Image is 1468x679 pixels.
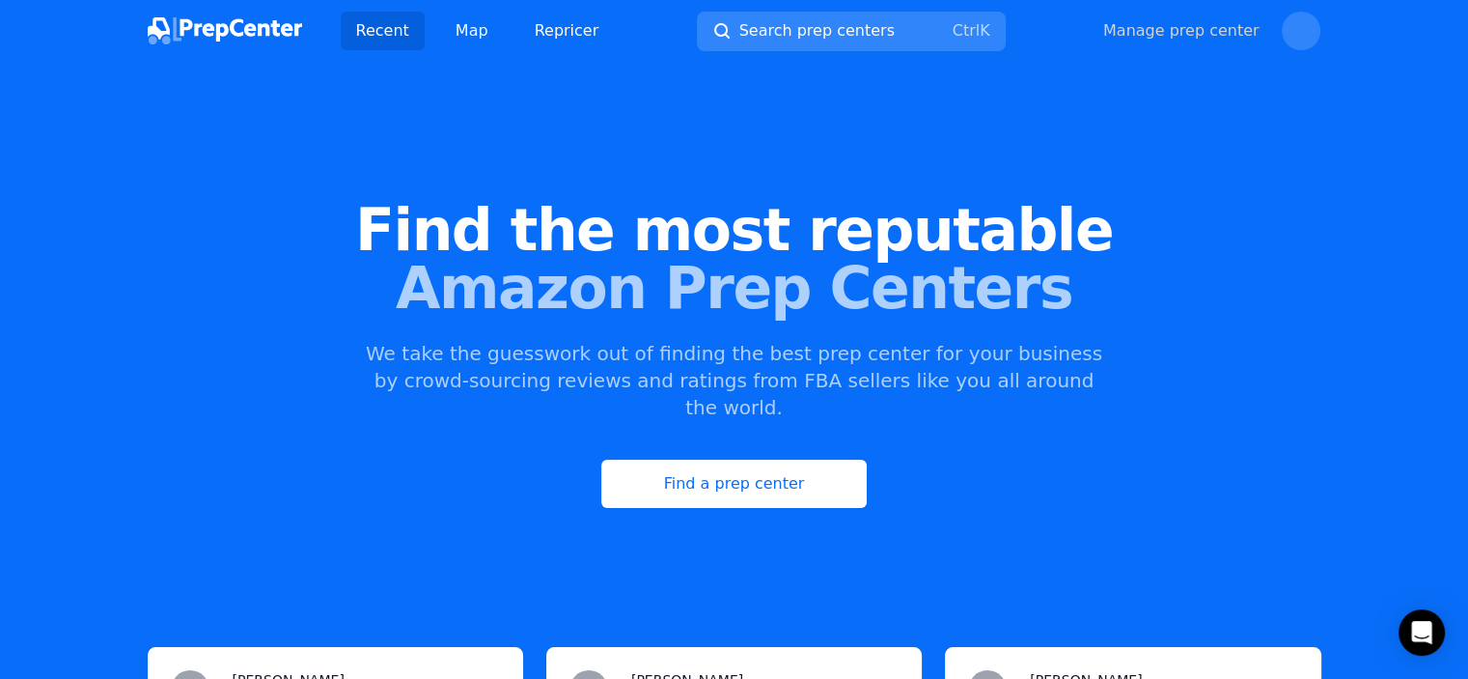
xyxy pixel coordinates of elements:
img: PrepCenter [148,17,302,44]
div: Open Intercom Messenger [1399,609,1445,656]
a: Find a prep center [601,460,868,508]
a: Recent [341,12,425,50]
kbd: K [980,21,990,40]
p: We take the guesswork out of finding the best prep center for your business by crowd-sourcing rev... [364,340,1105,421]
a: Repricer [519,12,615,50]
a: Manage prep center [1103,19,1260,42]
a: Map [440,12,504,50]
span: Search prep centers [739,19,895,42]
kbd: Ctrl [953,21,980,40]
span: Find the most reputable [31,201,1437,259]
button: Search prep centersCtrlK [697,12,1006,51]
span: Amazon Prep Centers [31,259,1437,317]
